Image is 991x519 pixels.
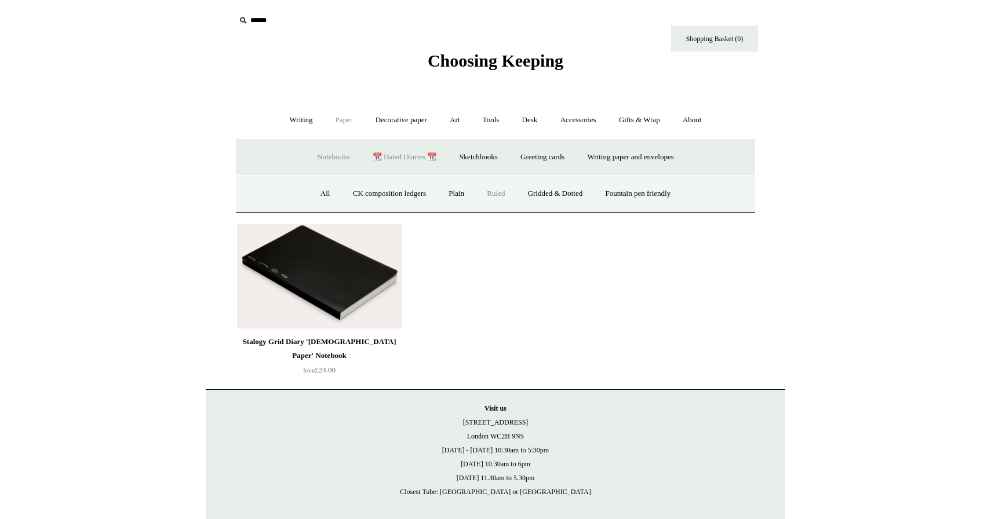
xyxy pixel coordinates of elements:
[307,142,360,173] a: Notebooks
[365,105,438,136] a: Decorative paper
[510,142,575,173] a: Greeting cards
[671,25,758,52] a: Shopping Basket (0)
[512,105,548,136] a: Desk
[217,401,774,499] p: [STREET_ADDRESS] London WC2H 9NS [DATE] - [DATE] 10:30am to 5:30pm [DATE] 10.30am to 6pm [DATE] 1...
[484,404,507,412] strong: Visit us
[518,178,593,209] a: Gridded & Dotted
[303,366,336,374] span: £24.00
[303,367,315,374] span: from
[237,335,402,382] a: Stalogy Grid Diary '[DEMOGRAPHIC_DATA] Paper' Notebook from£24.00
[550,105,607,136] a: Accessories
[439,105,470,136] a: Art
[672,105,712,136] a: About
[476,178,515,209] a: Ruled
[343,178,436,209] a: CK composition ledgers
[577,142,684,173] a: Writing paper and envelopes
[472,105,510,136] a: Tools
[325,105,363,136] a: Paper
[428,51,563,70] span: Choosing Keeping
[237,224,402,328] img: Stalogy Grid Diary 'Bible Paper' Notebook
[595,178,682,209] a: Fountain pen friendly
[310,178,341,209] a: All
[237,224,402,328] a: Stalogy Grid Diary 'Bible Paper' Notebook Stalogy Grid Diary 'Bible Paper' Notebook
[449,142,508,173] a: Sketchbooks
[240,335,399,363] div: Stalogy Grid Diary '[DEMOGRAPHIC_DATA] Paper' Notebook
[362,142,447,173] a: 📆 Dated Diaries 📆
[279,105,323,136] a: Writing
[609,105,671,136] a: Gifts & Wrap
[438,178,475,209] a: Plain
[428,60,563,68] a: Choosing Keeping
